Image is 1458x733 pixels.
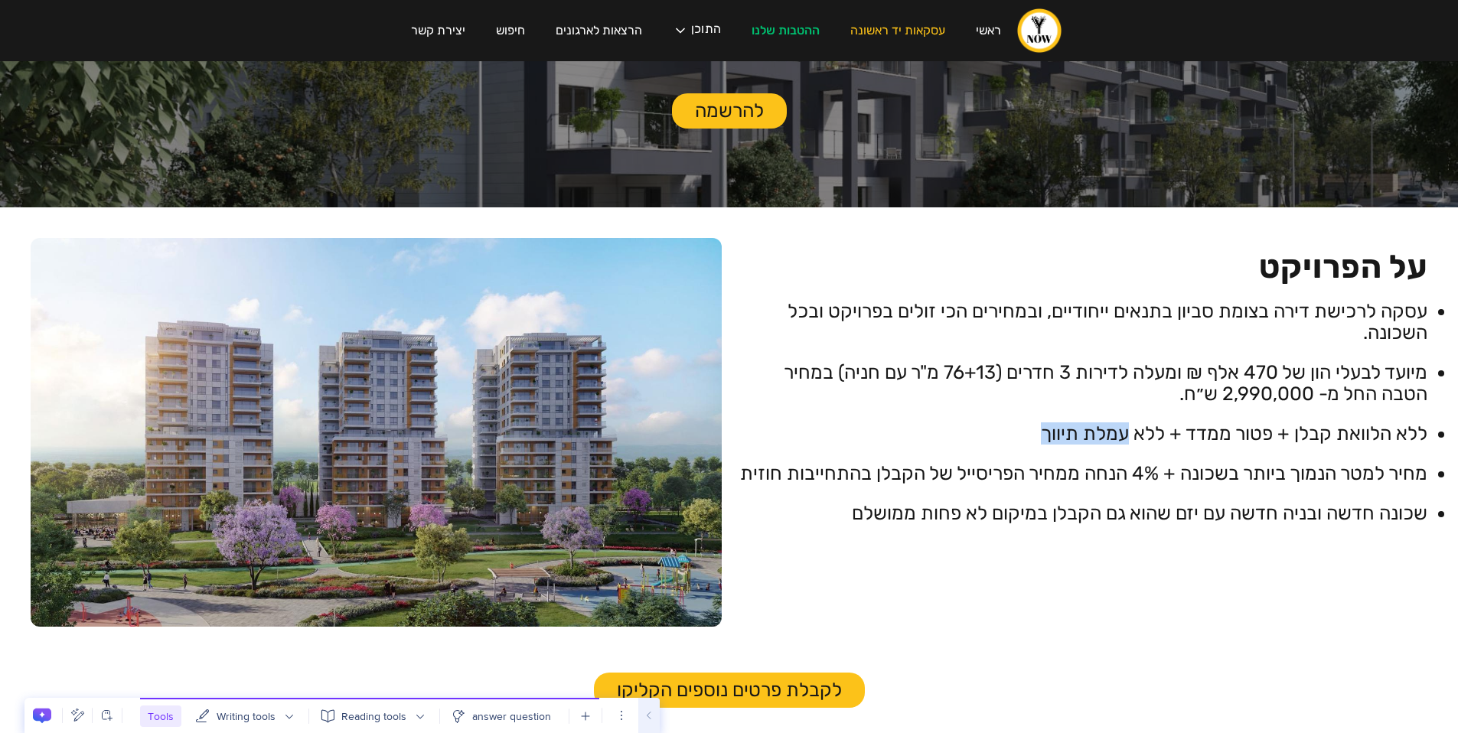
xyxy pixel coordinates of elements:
li: שכונה חדשה ובניה חדשה עם יזם שהוא גם הקבלן במיקום לא פחות ממושלם [737,503,1428,524]
li: עסקה לרכישת דירה בצומת סביון בתנאים ייחודיים, ובמחירים הכי זולים בפרויקט ובכל השכונה. [737,301,1428,344]
a: home [1016,8,1062,54]
a: ההטבות שלנו [736,9,835,52]
walkmex-font-icon: ChevronRight [282,709,297,724]
div: התוכן [657,8,736,54]
a: ראשי [961,9,1016,52]
div: התוכן [691,23,721,38]
a: לקבלת פרטים נוספים הקליקו [594,673,865,708]
walkme-copilot-group-tag: Tools [140,705,181,727]
walkmex-font-icon: AILight [452,709,466,724]
div: Writing tools [217,709,276,725]
a: עסקאות יד ראשונה [835,9,961,52]
li: מחיר למטר הנמוך ביותר בשכונה + 4% הנחה ממחיר הפריסייל של הקבלן בהתחייבות חוזית [737,463,1428,484]
walkmex-font-icon: Course [321,709,335,724]
div: Reading tools [341,709,406,725]
walkmex-font-icon: ChevronRight [413,709,428,724]
a: חיפוש [481,9,540,52]
walkmex-font-icon: WritingAssistant [195,709,210,724]
a: יצירת קשר [396,9,481,52]
a: הרצאות לארגונים [540,9,657,52]
h2: על הפרויקט [1259,253,1427,281]
a: להרשמה [672,93,787,129]
li: ללא הלוואת קבלן + פטור ממדד + ללא עמלת תיווך [737,423,1428,445]
li: מיועד לבעלי הון של 470 אלף ₪ ומעלה לדירות 3 חדרים (76+13 מ"ר עם חניה) במחיר הטבה החל מ- 2,990,000... [737,362,1428,405]
div: answer question [472,709,551,725]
